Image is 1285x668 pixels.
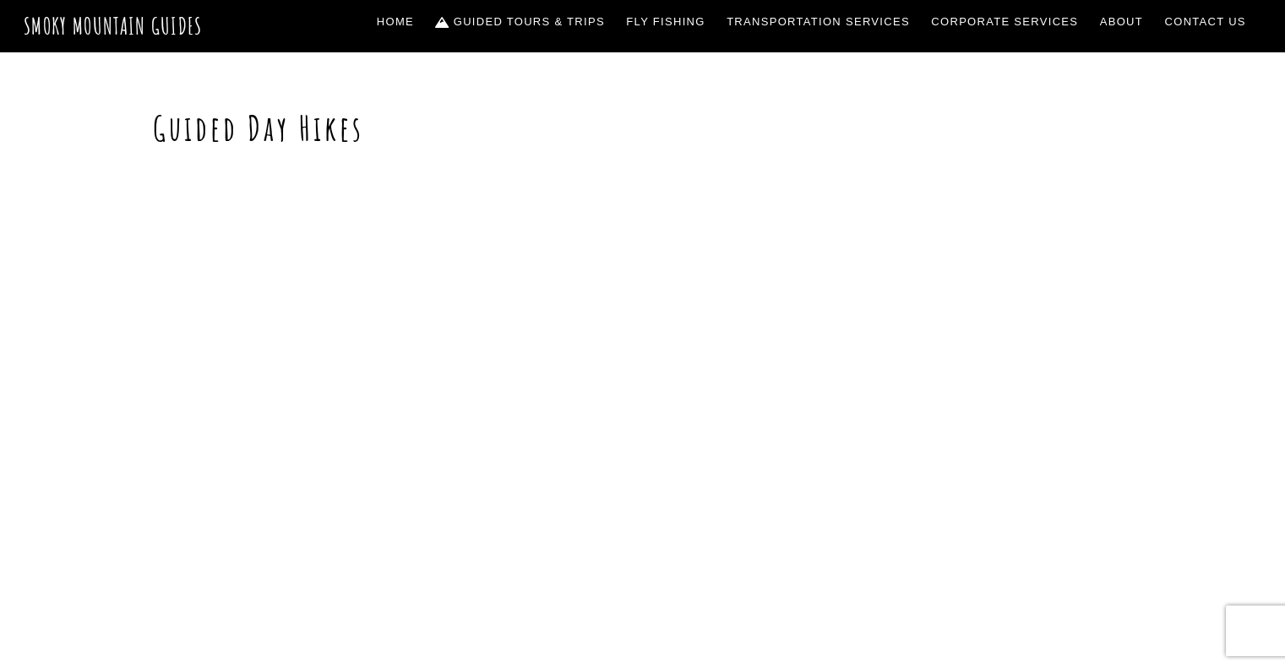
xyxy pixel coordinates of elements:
a: Transportation Services [720,4,916,40]
a: Corporate Services [925,4,1086,40]
a: Contact Us [1158,4,1253,40]
a: Smoky Mountain Guides [24,12,203,40]
h1: Guided Day Hikes [153,108,1133,149]
a: About [1093,4,1150,40]
a: Guided Tours & Trips [429,4,612,40]
a: Home [370,4,421,40]
a: Fly Fishing [620,4,712,40]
